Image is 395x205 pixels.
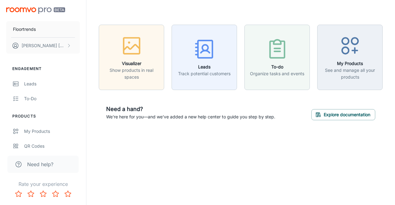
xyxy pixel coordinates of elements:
h6: To-do [250,64,304,70]
p: Floortrends [13,26,36,33]
div: QR Codes [24,143,80,150]
button: [PERSON_NAME] [PERSON_NAME] [6,38,80,54]
button: LeadsTrack potential customers [172,25,237,90]
p: See and manage all your products [321,67,379,80]
button: My ProductsSee and manage all your products [317,25,383,90]
button: Explore documentation [311,109,375,120]
img: Roomvo PRO Beta [6,7,65,14]
a: My ProductsSee and manage all your products [317,54,383,60]
p: [PERSON_NAME] [PERSON_NAME] [22,42,65,49]
div: To-do [24,95,80,102]
h6: Visualizer [103,60,160,67]
p: Show products in real spaces [103,67,160,80]
a: Explore documentation [311,111,375,117]
button: To-doOrganize tasks and events [244,25,310,90]
a: LeadsTrack potential customers [172,54,237,60]
button: VisualizerShow products in real spaces [99,25,164,90]
div: My Products [24,128,80,135]
div: Leads [24,80,80,87]
a: To-doOrganize tasks and events [244,54,310,60]
p: Track potential customers [178,70,231,77]
p: We're here for you—and we've added a new help center to guide you step by step. [106,113,275,120]
p: Organize tasks and events [250,70,304,77]
button: Floortrends [6,21,80,37]
h6: Need a hand? [106,105,275,113]
h6: My Products [321,60,379,67]
h6: Leads [178,64,231,70]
